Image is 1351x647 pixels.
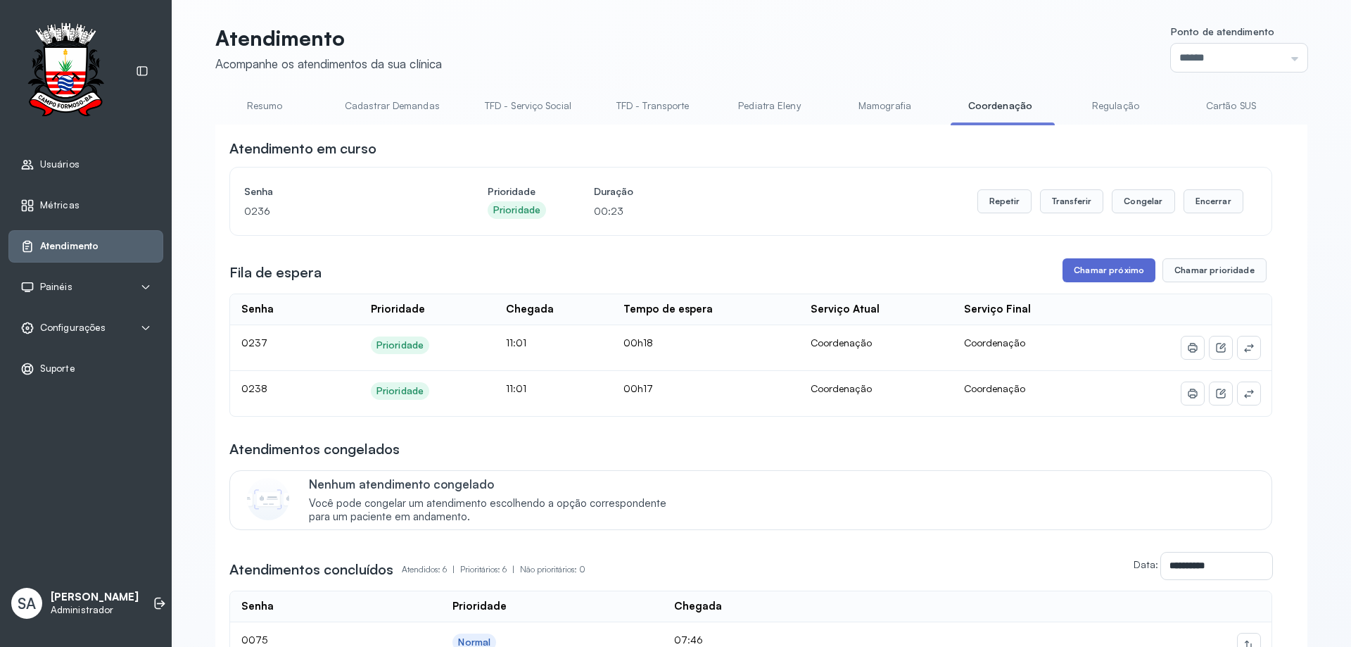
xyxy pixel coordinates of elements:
img: Imagem de CalloutCard [247,478,289,520]
button: Chamar próximo [1063,258,1155,282]
a: Atendimento [20,239,151,253]
p: Atendidos: 6 [402,560,460,579]
div: Prioridade [493,204,540,216]
p: Atendimento [215,25,442,51]
p: Prioritários: 6 [460,560,520,579]
div: Prioridade [376,385,424,397]
span: Painéis [40,281,72,293]
span: 11:01 [506,382,526,394]
a: Resumo [215,94,314,118]
div: Prioridade [452,600,507,613]
a: TFD - Serviço Social [471,94,585,118]
button: Repetir [977,189,1032,213]
span: Configurações [40,322,106,334]
span: 00h18 [623,337,653,348]
p: Nenhum atendimento congelado [309,477,681,491]
div: Serviço Atual [811,303,880,316]
label: Data: [1134,558,1158,570]
img: Logotipo do estabelecimento [15,23,116,120]
h4: Duração [594,182,633,201]
p: Não prioritários: 0 [520,560,585,579]
span: 0075 [241,634,267,646]
p: 00:23 [594,201,633,221]
a: Cadastrar Demandas [331,94,454,118]
span: 0238 [241,382,267,394]
a: Métricas [20,199,151,213]
p: Administrador [51,604,139,616]
p: [PERSON_NAME] [51,591,139,604]
button: Chamar prioridade [1162,258,1267,282]
a: Mamografia [835,94,934,118]
span: | [452,564,455,574]
span: Métricas [40,199,80,211]
p: 0236 [244,201,440,221]
h3: Fila de espera [229,263,322,282]
span: 00h17 [623,382,653,394]
h4: Prioridade [488,182,546,201]
div: Prioridade [376,339,424,351]
div: Acompanhe os atendimentos da sua clínica [215,56,442,71]
span: Ponto de atendimento [1171,25,1274,37]
button: Transferir [1040,189,1104,213]
a: TFD - Transporte [602,94,704,118]
div: Serviço Final [964,303,1031,316]
button: Encerrar [1184,189,1243,213]
a: Coordenação [951,94,1049,118]
a: Cartão SUS [1181,94,1280,118]
span: 11:01 [506,337,526,348]
button: Congelar [1112,189,1174,213]
h3: Atendimento em curso [229,139,376,158]
div: Coordenação [811,382,941,395]
span: 07:46 [674,634,703,646]
div: Chegada [674,600,722,613]
span: Coordenação [964,337,1025,348]
div: Prioridade [371,303,425,316]
h3: Atendimentos congelados [229,439,400,459]
a: Pediatra Eleny [720,94,818,118]
h4: Senha [244,182,440,201]
span: Atendimento [40,240,99,252]
span: Usuários [40,158,80,170]
span: | [512,564,514,574]
div: Tempo de espera [623,303,713,316]
div: Coordenação [811,337,941,349]
div: Senha [241,600,274,613]
a: Usuários [20,158,151,172]
h3: Atendimentos concluídos [229,560,393,579]
div: Senha [241,303,274,316]
span: 0237 [241,337,267,348]
span: Você pode congelar um atendimento escolhendo a opção correspondente para um paciente em andamento. [309,497,681,524]
a: Regulação [1066,94,1165,118]
span: Suporte [40,363,75,375]
div: Chegada [506,303,554,316]
span: Coordenação [964,382,1025,394]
